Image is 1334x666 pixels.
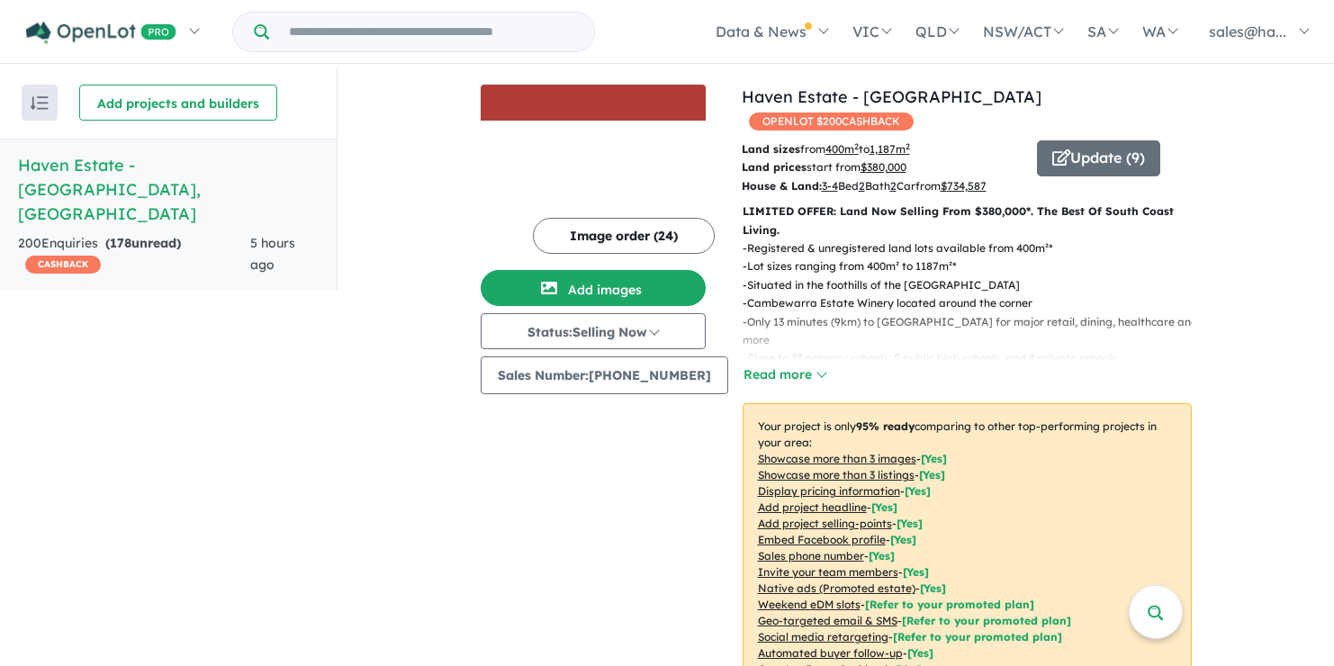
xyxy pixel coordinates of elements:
p: - Registered & unregistered land lots available from 400m²* [743,239,1206,257]
div: 200 Enquir ies [18,233,250,276]
p: - Cambewarra Estate Winery located around the corner [743,294,1206,312]
u: Embed Facebook profile [758,533,886,546]
button: Update (9) [1037,140,1160,176]
strong: ( unread) [105,235,181,251]
u: Showcase more than 3 images [758,452,916,465]
span: OPENLOT $ 200 CASHBACK [749,112,914,130]
u: Invite your team members [758,565,898,579]
span: [ Yes ] [869,549,895,562]
b: 95 % ready [856,419,915,433]
p: - Lot sizes ranging from 400m² to 1187m²* [743,257,1206,275]
u: Sales phone number [758,549,864,562]
u: Add project selling-points [758,517,892,530]
b: Land prices [742,160,807,174]
u: Geo-targeted email & SMS [758,614,897,627]
h5: Haven Estate - [GEOGRAPHIC_DATA] , [GEOGRAPHIC_DATA] [18,153,319,226]
span: 178 [110,235,131,251]
p: Bed Bath Car from [742,177,1023,195]
span: 5 hours ago [250,235,295,273]
span: [Yes] [920,581,946,595]
span: [Yes] [907,646,933,660]
span: [ Yes ] [921,452,947,465]
img: Openlot PRO Logo White [26,22,176,44]
u: Native ads (Promoted estate) [758,581,915,595]
span: [ Yes ] [903,565,929,579]
span: [ Yes ] [890,533,916,546]
button: Add projects and builders [79,85,277,121]
button: Status:Selling Now [481,313,706,349]
b: House & Land: [742,179,822,193]
button: Read more [743,364,827,385]
span: [Refer to your promoted plan] [893,630,1062,643]
span: [ Yes ] [905,484,931,498]
p: - Situated in the foothills of the [GEOGRAPHIC_DATA] [743,276,1206,294]
u: Automated buyer follow-up [758,646,903,660]
input: Try estate name, suburb, builder or developer [273,13,590,51]
u: 2 [890,179,897,193]
u: $ 380,000 [861,160,906,174]
span: CASHBACK [25,256,101,274]
u: 400 m [825,142,859,156]
span: [ Yes ] [871,500,897,514]
span: [ Yes ] [897,517,923,530]
p: - Only 13 minutes (9km) to [GEOGRAPHIC_DATA] for major retail, dining, healthcare and more [743,313,1206,350]
sup: 2 [906,141,910,151]
span: [Refer to your promoted plan] [902,614,1071,627]
b: Land sizes [742,142,800,156]
u: 3-4 [822,179,838,193]
button: Image order (24) [533,218,715,254]
button: Sales Number:[PHONE_NUMBER] [481,356,728,394]
u: 2 [859,179,865,193]
u: Add project headline [758,500,867,514]
a: Haven Estate - [GEOGRAPHIC_DATA] [742,86,1041,107]
span: [ Yes ] [919,468,945,481]
u: Weekend eDM slots [758,598,861,611]
u: $ 734,587 [941,179,987,193]
span: to [859,142,910,156]
span: sales@ha... [1209,22,1286,40]
img: sort.svg [31,96,49,110]
sup: 2 [854,141,859,151]
u: 1,187 m [870,142,910,156]
p: from [742,140,1023,158]
u: Social media retargeting [758,630,888,643]
u: Display pricing information [758,484,900,498]
p: - Close to 23 primary schools, 5 public high schools, and 8 private schools [743,349,1206,367]
button: Add images [481,270,706,306]
u: Showcase more than 3 listings [758,468,915,481]
p: LIMITED OFFER: Land Now Selling From $380,000*. The Best Of South Coast Living. [743,202,1192,239]
span: [Refer to your promoted plan] [865,598,1034,611]
p: start from [742,158,1023,176]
